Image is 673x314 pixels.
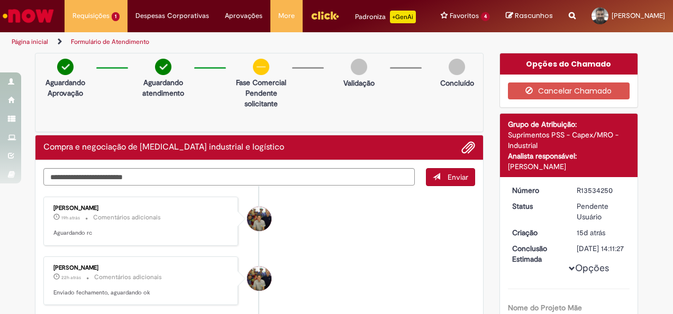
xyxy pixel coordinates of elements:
span: 22h atrás [61,274,81,281]
dt: Número [504,185,569,196]
div: Grupo de Atribuição: [508,119,630,130]
dt: Criação [504,227,569,238]
p: Validação [343,78,375,88]
p: Pendente solicitante [235,88,287,109]
img: img-circle-grey.png [351,59,367,75]
div: Pendente Usuário [577,201,626,222]
b: Nome do Projeto Mãe [508,303,582,312]
small: Comentários adicionais [94,273,162,282]
span: Requisições [72,11,110,21]
img: img-circle-grey.png [449,59,465,75]
p: Enviado fechamento, aguardando ok [53,289,230,297]
img: check-circle-green.png [155,59,171,75]
small: Comentários adicionais [93,213,161,222]
button: Enviar [426,168,475,186]
span: Despesas Corporativas [135,11,209,21]
p: Concluído [440,78,474,88]
time: 28/09/2025 17:57:57 [61,215,80,221]
div: R13534250 [577,185,626,196]
a: Rascunhos [506,11,553,21]
time: 15/09/2025 09:11:23 [577,228,605,237]
div: [DATE] 14:11:27 [577,243,626,254]
div: [PERSON_NAME] [508,161,630,172]
span: 19h atrás [61,215,80,221]
img: check-circle-green.png [57,59,74,75]
span: Enviar [448,172,468,182]
div: Suprimentos PSS - Capex/MRO - Industrial [508,130,630,151]
div: Analista responsável: [508,151,630,161]
p: Aguardando rc [53,229,230,237]
div: Opções do Chamado [500,53,638,75]
button: Adicionar anexos [461,141,475,154]
p: +GenAi [390,11,416,23]
span: Aprovações [225,11,262,21]
time: 28/09/2025 14:50:31 [61,274,81,281]
span: More [278,11,295,21]
img: click_logo_yellow_360x200.png [311,7,339,23]
a: Formulário de Atendimento [71,38,149,46]
img: ServiceNow [1,5,56,26]
h2: Compra e negociação de Capex industrial e logístico Histórico de tíquete [43,143,284,152]
button: Cancelar Chamado [508,82,630,99]
p: Aguardando atendimento [138,77,189,98]
p: Fase Comercial [235,77,287,88]
span: Rascunhos [515,11,553,21]
div: [PERSON_NAME] [53,265,230,271]
a: Página inicial [12,38,48,46]
div: Lucas Xavier De Oliveira [247,266,271,291]
span: Favoritos [450,11,479,21]
textarea: Digite sua mensagem aqui... [43,168,415,186]
span: [PERSON_NAME] [612,11,665,20]
span: 1 [112,12,120,21]
img: circle-minus.png [253,59,269,75]
div: Lucas Xavier De Oliveira [247,207,271,231]
dt: Conclusão Estimada [504,243,569,264]
dt: Status [504,201,569,211]
div: Padroniza [355,11,416,23]
div: 15/09/2025 09:11:23 [577,227,626,238]
ul: Trilhas de página [8,32,441,52]
span: 4 [481,12,490,21]
p: Aguardando Aprovação [40,77,91,98]
div: [PERSON_NAME] [53,205,230,211]
span: 15d atrás [577,228,605,237]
